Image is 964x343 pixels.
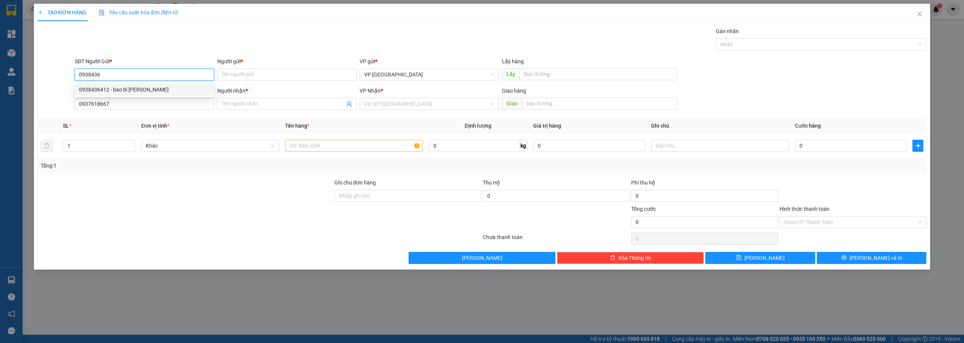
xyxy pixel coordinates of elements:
[705,252,815,264] button: save[PERSON_NAME]
[533,123,561,129] span: Giá trị hàng
[99,9,178,15] span: Yêu cầu xuất hóa đơn điện tử
[522,98,677,110] input: Dọc đường
[75,57,214,66] div: SĐT Người Gửi
[913,143,923,149] span: plus
[364,69,494,80] span: VP Sài Gòn
[482,233,630,246] div: Chưa thanh toán
[217,57,357,66] div: Người gửi
[462,254,502,262] span: [PERSON_NAME]
[909,4,930,25] button: Close
[648,119,792,133] th: Ghi chú
[465,123,491,129] span: Định lượng
[334,180,376,186] label: Ghi chú đơn hàng
[631,206,656,212] span: Tổng cước
[38,9,87,15] span: TẠO ĐƠN HÀNG
[779,206,830,212] label: Hình thức thanh toán
[631,178,778,190] div: Phí thu hộ
[41,140,53,152] button: delete
[75,84,214,96] div: 0938436412 - bao bì Duy Minh
[850,254,902,262] span: [PERSON_NAME] và In
[716,28,739,34] label: Gán nhãn
[557,252,704,264] button: deleteXóa Thông tin
[41,162,372,170] div: Tổng: 1
[360,57,499,66] div: VP gửi
[285,140,423,152] input: VD: Bàn, Ghế
[817,252,927,264] button: printer[PERSON_NAME] và In
[917,11,923,17] span: close
[912,140,923,152] button: plus
[502,68,519,80] span: Lấy
[502,88,526,94] span: Giao hàng
[841,255,847,261] span: printer
[483,180,500,186] span: Thu Hộ
[346,101,352,107] span: user-add
[63,123,69,129] span: SL
[79,85,209,94] div: 0938436412 - bao bì [PERSON_NAME]
[610,255,615,261] span: delete
[409,252,555,264] button: [PERSON_NAME]
[141,123,169,129] span: Đơn vị tính
[736,255,741,261] span: save
[533,140,645,152] input: 0
[99,10,105,16] img: icon
[502,98,522,110] span: Giao
[360,88,381,94] span: VP Nhận
[519,68,677,80] input: Dọc đường
[285,123,310,129] span: Tên hàng
[502,58,524,64] span: Lấy hàng
[795,123,821,129] span: Cước hàng
[520,140,527,152] span: kg
[334,190,481,202] input: Ghi chú đơn hàng
[744,254,785,262] span: [PERSON_NAME]
[618,254,651,262] span: Xóa Thông tin
[217,87,357,95] div: Người nhận
[38,10,43,15] span: plus
[146,140,275,151] span: Khác
[651,140,789,152] input: Ghi Chú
